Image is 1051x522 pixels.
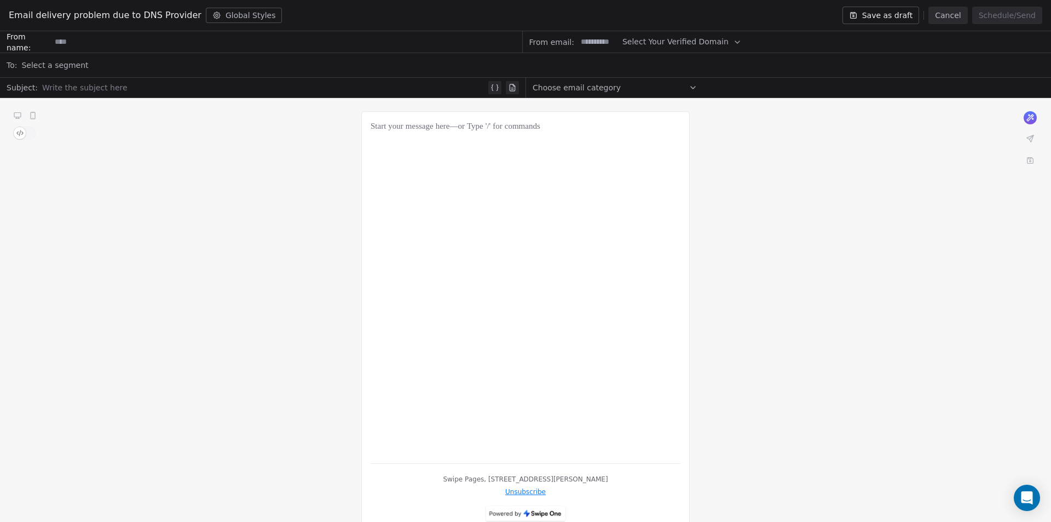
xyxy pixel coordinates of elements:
button: Schedule/Send [972,7,1042,24]
span: Select Your Verified Domain [622,36,729,48]
button: Save as draft [842,7,920,24]
span: Select a segment [21,60,88,71]
button: Cancel [928,7,967,24]
button: Global Styles [206,8,282,23]
span: To: [7,60,17,71]
span: Choose email category [533,82,621,93]
span: From email: [529,37,574,48]
span: Subject: [7,82,38,96]
span: Email delivery problem due to DNS Provider [9,9,201,22]
div: Open Intercom Messenger [1014,485,1040,511]
span: From name: [7,31,50,53]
